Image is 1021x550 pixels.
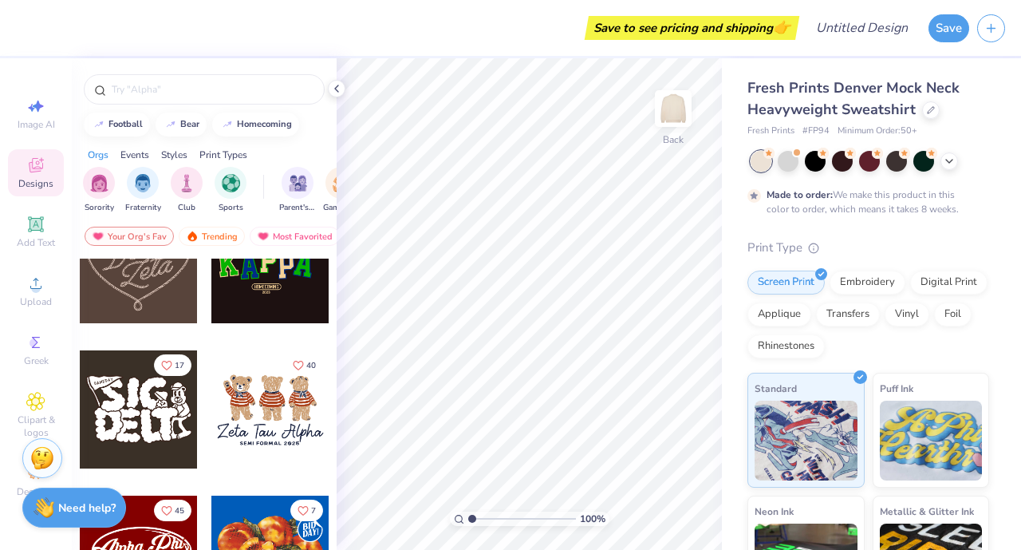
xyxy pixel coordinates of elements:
input: Untitled Design [803,12,920,44]
span: Game Day [323,202,360,214]
img: Puff Ink [880,401,983,481]
div: Save to see pricing and shipping [589,16,795,40]
img: trend_line.gif [221,120,234,129]
button: bear [156,113,207,137]
span: 👉 [773,18,790,37]
div: filter for Fraternity [125,167,161,214]
span: Parent's Weekend [279,202,316,214]
img: most_fav.gif [92,231,104,242]
span: Image AI [18,118,55,131]
span: Decorate [17,485,55,498]
button: filter button [171,167,203,214]
span: Fresh Prints Denver Mock Neck Heavyweight Sweatshirt [747,78,960,119]
img: Parent's Weekend Image [289,174,307,192]
div: Print Type [747,239,989,257]
button: football [84,113,150,137]
img: Game Day Image [333,174,351,192]
div: filter for Sports [215,167,246,214]
input: Try "Alpha" [110,81,314,97]
span: Club [178,202,195,214]
div: Your Org's Fav [85,227,174,246]
button: Like [290,500,323,521]
div: Rhinestones [747,334,825,358]
div: Styles [161,148,187,162]
img: Club Image [178,174,195,192]
button: Like [286,354,323,376]
img: trend_line.gif [93,120,105,129]
span: Upload [20,295,52,308]
div: filter for Game Day [323,167,360,214]
strong: Need help? [58,501,116,516]
button: filter button [215,167,246,214]
span: Fresh Prints [747,125,794,138]
div: Most Favorited [250,227,340,246]
span: Puff Ink [880,380,913,397]
div: Transfers [816,303,880,326]
img: trend_line.gif [164,120,177,129]
span: Add Text [17,236,55,249]
img: Standard [755,401,857,481]
span: Minimum Order: 50 + [838,125,917,138]
div: Events [120,148,149,162]
span: 100 % [580,512,605,526]
span: Standard [755,380,797,397]
span: Sorority [85,202,114,214]
img: Sports Image [222,174,240,192]
span: Clipart & logos [8,413,64,439]
span: 45 [175,507,184,515]
div: Trending [179,227,245,246]
div: Foil [934,303,972,326]
div: Print Types [199,148,247,162]
button: filter button [125,167,161,214]
img: Sorority Image [90,174,108,192]
div: We make this product in this color to order, which means it takes 8 weeks. [767,188,963,216]
button: homecoming [212,113,299,137]
div: Screen Print [747,271,825,295]
span: 40 [306,362,316,370]
img: Fraternity Image [134,174,152,192]
div: filter for Parent's Weekend [279,167,316,214]
span: 7 [311,507,316,515]
div: Applique [747,303,811,326]
div: Orgs [88,148,108,162]
button: Like [154,354,191,376]
div: homecoming [237,120,292,129]
button: Like [154,500,191,521]
div: filter for Sorority [83,167,115,214]
span: Sports [219,202,243,214]
div: football [108,120,143,129]
strong: Made to order: [767,188,833,201]
div: Embroidery [830,271,905,295]
div: Digital Print [910,271,987,295]
span: Designs [18,177,53,190]
img: most_fav.gif [257,231,270,242]
button: filter button [279,167,316,214]
span: Fraternity [125,202,161,214]
button: filter button [323,167,360,214]
div: Back [663,133,684,147]
img: trending.gif [186,231,199,242]
button: filter button [83,167,115,214]
span: Neon Ink [755,503,794,520]
div: bear [180,120,199,129]
span: 17 [175,362,184,370]
button: Save [928,14,969,42]
div: Vinyl [885,303,929,326]
span: Metallic & Glitter Ink [880,503,974,520]
span: Greek [24,354,49,367]
div: filter for Club [171,167,203,214]
img: Back [657,93,689,125]
span: # FP94 [802,125,830,138]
